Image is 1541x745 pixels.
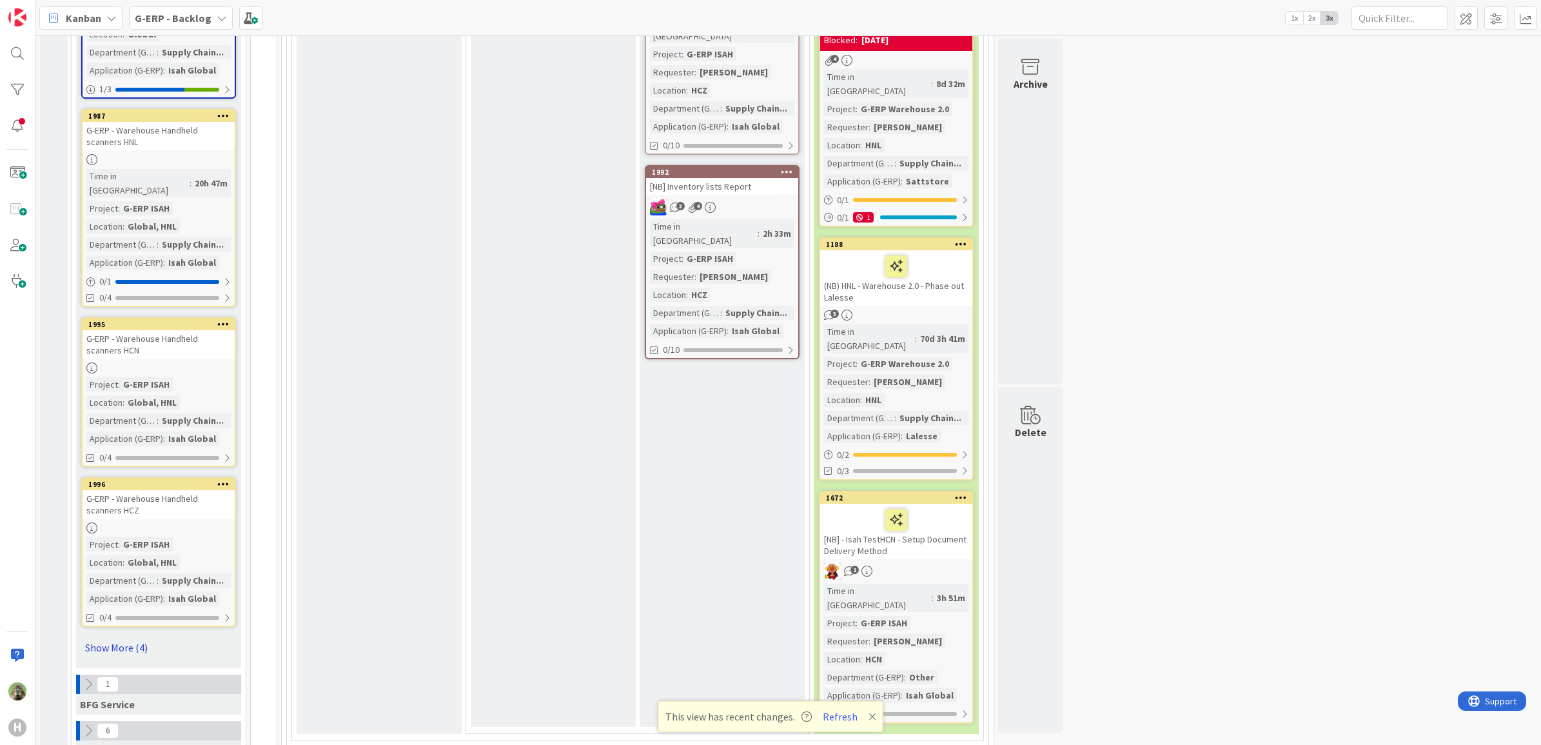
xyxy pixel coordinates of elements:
[688,288,711,302] div: HCZ
[86,555,123,570] div: Location
[163,255,165,270] span: :
[86,255,163,270] div: Application (G-ERP)
[729,324,783,338] div: Isah Global
[820,492,972,504] div: 1672
[99,451,112,464] span: 0/4
[830,310,839,318] span: 3
[720,306,722,320] span: :
[824,70,931,98] div: Time in [GEOGRAPHIC_DATA]
[862,652,885,666] div: HCN
[159,413,227,428] div: Supply Chain...
[81,317,236,467] a: 1995G-ERP - Warehouse Handheld scanners HCNProject:G-ERP ISAHLocation:Global, HNLDepartment (G-ER...
[837,194,849,207] span: 0 / 1
[646,199,798,215] div: JK
[824,563,841,580] img: LC
[870,375,945,389] div: [PERSON_NAME]
[88,112,235,121] div: 1987
[932,591,934,605] span: :
[86,413,157,428] div: Department (G-ERP)
[722,306,790,320] div: Supply Chain...
[824,688,901,702] div: Application (G-ERP)
[862,393,885,407] div: HNL
[86,201,118,215] div: Project
[163,432,165,446] span: :
[650,101,720,115] div: Department (G-ERP)
[826,240,972,249] div: 1188
[66,10,101,26] span: Kanban
[86,573,157,588] div: Department (G-ERP)
[86,219,123,233] div: Location
[120,537,173,551] div: G-ERP ISAH
[83,273,235,290] div: 0/1
[934,591,968,605] div: 3h 51m
[86,591,163,606] div: Application (G-ERP)
[86,537,118,551] div: Project
[722,101,790,115] div: Supply Chain...
[818,708,862,725] button: Refresh
[157,237,159,252] span: :
[727,324,729,338] span: :
[694,202,702,210] span: 4
[650,83,686,97] div: Location
[86,169,190,197] div: Time in [GEOGRAPHIC_DATA]
[190,176,191,190] span: :
[820,563,972,580] div: LC
[720,101,722,115] span: :
[853,212,874,223] div: 1
[124,555,180,570] div: Global, HNL
[1014,76,1048,92] div: Archive
[931,77,933,91] span: :
[682,252,683,266] span: :
[917,332,968,346] div: 70d 3h 41m
[903,429,941,443] div: Lalesse
[663,343,680,357] span: 0/10
[856,357,858,371] span: :
[650,324,727,338] div: Application (G-ERP)
[860,393,862,407] span: :
[820,504,972,559] div: [NB] - Isah TestHCN - Setup Document Delivery Method
[694,270,696,284] span: :
[650,65,694,79] div: Requester
[165,255,219,270] div: Isah Global
[83,330,235,359] div: G-ERP - Warehouse Handheld scanners HCN
[646,166,798,195] div: 1992[NB] Inventory lists Report
[824,616,856,630] div: Project
[163,591,165,606] span: :
[824,174,901,188] div: Application (G-ERP)
[824,375,869,389] div: Requester
[650,47,682,61] div: Project
[858,102,952,116] div: G-ERP Warehouse 2.0
[118,377,120,392] span: :
[88,320,235,329] div: 1995
[83,110,235,150] div: 1987G-ERP - Warehouse Handheld scanners HNL
[820,239,972,306] div: 1188(NB) HNL - Warehouse 2.0 - Phase out Lalesse
[123,219,124,233] span: :
[650,199,667,215] img: JK
[824,634,869,648] div: Requester
[858,357,952,371] div: G-ERP Warehouse 2.0
[856,616,858,630] span: :
[820,250,972,306] div: (NB) HNL - Warehouse 2.0 - Phase out Lalesse
[858,616,910,630] div: G-ERP ISAH
[850,566,859,574] span: 1
[27,2,59,17] span: Support
[896,156,965,170] div: Supply Chain...
[683,47,736,61] div: G-ERP ISAH
[86,45,157,59] div: Department (G-ERP)
[819,491,974,724] a: 1672[NB] - Isah TestHCN - Setup Document Delivery MethodLCTime in [GEOGRAPHIC_DATA]:3h 51mProject...
[123,555,124,570] span: :
[120,377,173,392] div: G-ERP ISAH
[81,109,236,307] a: 1987G-ERP - Warehouse Handheld scanners HNLTime in [GEOGRAPHIC_DATA]:20h 47mProject:G-ERP ISAHLoc...
[163,63,165,77] span: :
[120,201,173,215] div: G-ERP ISAH
[99,291,112,304] span: 0/4
[165,432,219,446] div: Isah Global
[904,670,906,684] span: :
[860,652,862,666] span: :
[862,138,885,152] div: HNL
[86,395,123,410] div: Location
[650,270,694,284] div: Requester
[676,202,685,210] span: 3
[896,411,965,425] div: Supply Chain...
[869,120,870,134] span: :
